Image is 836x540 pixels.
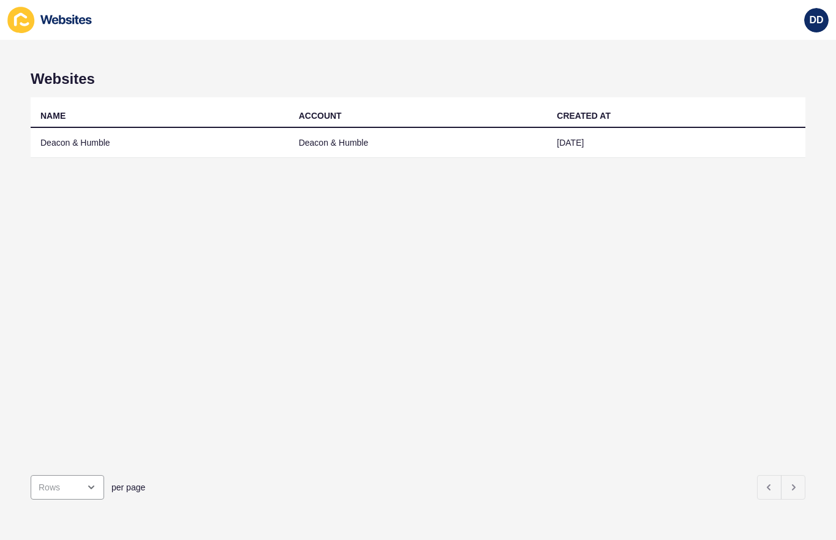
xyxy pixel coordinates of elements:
[40,110,66,122] div: NAME
[31,128,289,158] td: Deacon & Humble
[299,110,342,122] div: ACCOUNT
[31,70,805,88] h1: Websites
[547,128,805,158] td: [DATE]
[31,475,104,500] div: open menu
[111,481,145,493] span: per page
[557,110,611,122] div: CREATED AT
[809,14,823,26] span: DD
[289,128,548,158] td: Deacon & Humble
